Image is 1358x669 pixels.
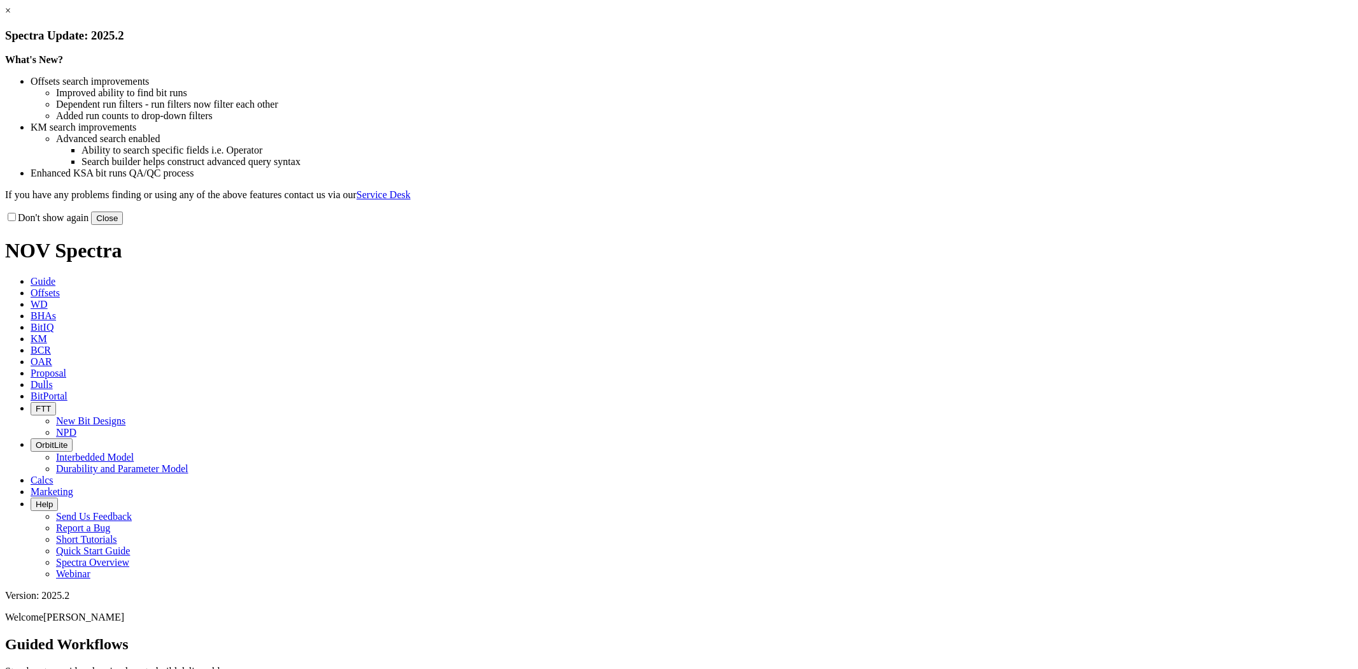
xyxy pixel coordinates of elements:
a: New Bit Designs [56,415,125,426]
a: × [5,5,11,16]
span: Calcs [31,475,53,486]
span: Proposal [31,368,66,378]
span: Marketing [31,486,73,497]
span: OAR [31,356,52,367]
span: OrbitLite [36,440,67,450]
a: Durability and Parameter Model [56,463,188,474]
span: BitPortal [31,391,67,401]
a: Short Tutorials [56,534,117,545]
li: Advanced search enabled [56,133,1353,145]
span: Dulls [31,379,53,390]
a: NPD [56,427,76,438]
span: Help [36,500,53,509]
span: BitIQ [31,322,53,333]
button: Close [91,212,123,225]
h1: NOV Spectra [5,239,1353,263]
a: Spectra Overview [56,557,129,568]
a: Interbedded Model [56,452,134,463]
a: Webinar [56,568,90,579]
span: WD [31,299,48,310]
h3: Spectra Update: 2025.2 [5,29,1353,43]
a: Service Desk [357,189,411,200]
li: Offsets search improvements [31,76,1353,87]
li: Search builder helps construct advanced query syntax [81,156,1353,168]
a: Quick Start Guide [56,545,130,556]
strong: What's New? [5,54,63,65]
input: Don't show again [8,213,16,221]
li: Ability to search specific fields i.e. Operator [81,145,1353,156]
p: Welcome [5,612,1353,623]
span: FTT [36,404,51,414]
p: If you have any problems finding or using any of the above features contact us via our [5,189,1353,201]
a: Send Us Feedback [56,511,132,522]
h2: Guided Workflows [5,636,1353,653]
span: BCR [31,345,51,356]
li: Dependent run filters - run filters now filter each other [56,99,1353,110]
span: Offsets [31,287,60,298]
li: Improved ability to find bit runs [56,87,1353,99]
span: [PERSON_NAME] [43,612,124,622]
div: Version: 2025.2 [5,590,1353,601]
span: Guide [31,276,55,287]
span: BHAs [31,310,56,321]
li: KM search improvements [31,122,1353,133]
span: KM [31,333,47,344]
li: Enhanced KSA bit runs QA/QC process [31,168,1353,179]
a: Report a Bug [56,522,110,533]
label: Don't show again [5,212,88,223]
li: Added run counts to drop-down filters [56,110,1353,122]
